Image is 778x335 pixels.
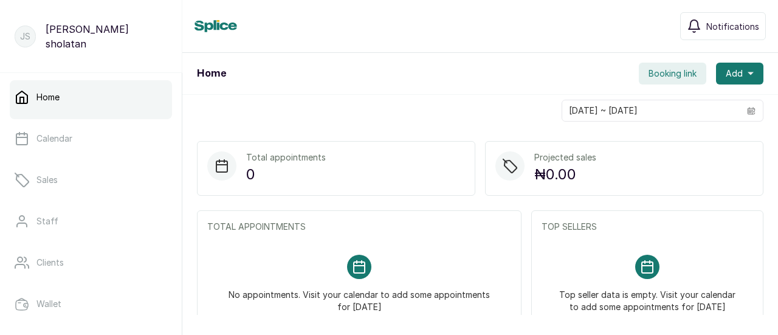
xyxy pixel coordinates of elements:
span: Booking link [649,67,697,80]
p: Total appointments [246,151,326,164]
input: Select date [562,100,740,121]
p: Top seller data is empty. Visit your calendar to add some appointments for [DATE] [556,279,738,313]
span: Notifications [706,20,759,33]
p: [PERSON_NAME] sholatan [46,22,167,51]
span: Add [726,67,743,80]
a: Staff [10,204,172,238]
p: Clients [36,257,64,269]
svg: calendar [747,106,756,115]
p: Projected sales [534,151,596,164]
button: Notifications [680,12,766,40]
p: TOTAL APPOINTMENTS [207,221,511,233]
p: No appointments. Visit your calendar to add some appointments for [DATE] [222,279,497,313]
a: Wallet [10,287,172,321]
a: Clients [10,246,172,280]
a: Calendar [10,122,172,156]
p: Home [36,91,60,103]
a: Home [10,80,172,114]
p: Calendar [36,133,72,145]
p: Staff [36,215,58,227]
p: Wallet [36,298,61,310]
h1: Home [197,66,226,81]
p: TOP SELLERS [542,221,753,233]
p: Sales [36,174,58,186]
a: Sales [10,163,172,197]
p: Js [20,30,30,43]
p: 0 [246,164,326,185]
button: Booking link [639,63,706,85]
p: ₦0.00 [534,164,596,185]
button: Add [716,63,763,85]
